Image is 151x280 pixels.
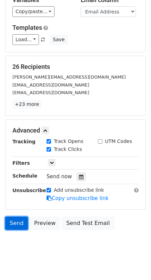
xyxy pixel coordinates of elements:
strong: Filters [12,160,30,166]
label: UTM Codes [105,138,132,145]
a: Preview [30,217,60,230]
label: Track Opens [54,138,83,145]
small: [PERSON_NAME][EMAIL_ADDRESS][DOMAIN_NAME] [12,74,126,80]
small: [EMAIL_ADDRESS][DOMAIN_NAME] [12,90,89,95]
a: Templates [12,24,42,31]
strong: Schedule [12,173,37,179]
a: Load... [12,34,39,45]
a: Copy/paste... [12,6,54,17]
strong: Tracking [12,139,36,144]
a: Copy unsubscribe link [47,195,109,201]
button: Save [50,34,68,45]
label: Track Clicks [54,146,82,153]
h5: Advanced [12,127,139,134]
span: Send now [47,173,72,180]
a: +23 more [12,100,41,109]
a: Send [5,217,28,230]
a: Send Test Email [62,217,114,230]
iframe: Chat Widget [117,247,151,280]
strong: Unsubscribe [12,188,46,193]
small: [EMAIL_ADDRESS][DOMAIN_NAME] [12,82,89,88]
label: Add unsubscribe link [54,187,104,194]
h5: 26 Recipients [12,63,139,71]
